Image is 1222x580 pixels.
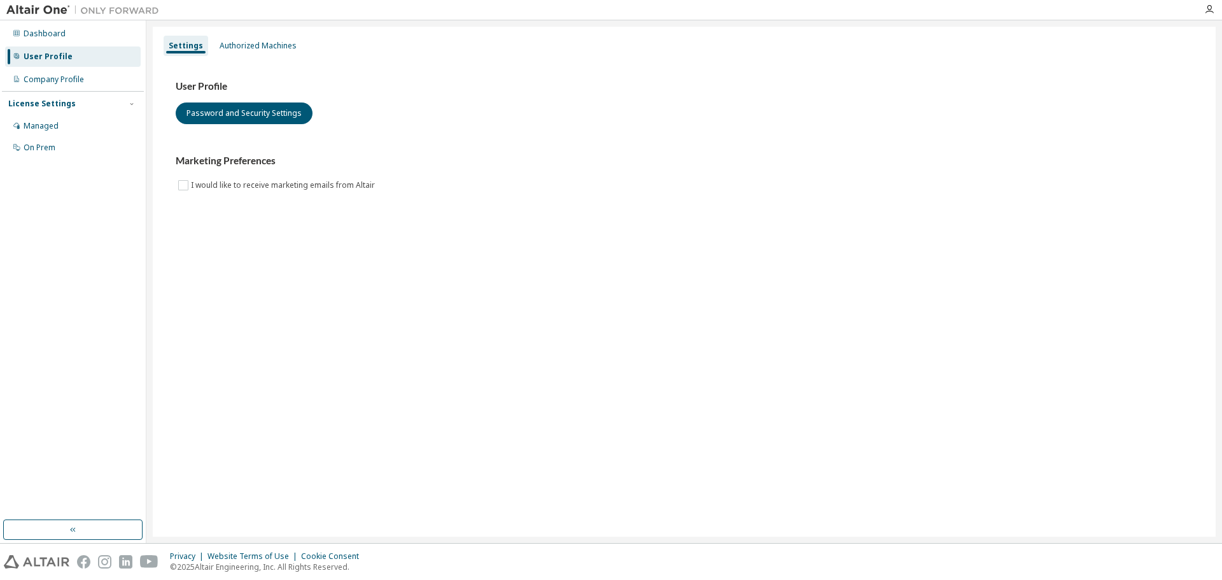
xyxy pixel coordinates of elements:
h3: Marketing Preferences [176,155,1193,167]
img: altair_logo.svg [4,555,69,569]
div: Managed [24,121,59,131]
div: Authorized Machines [220,41,297,51]
img: Altair One [6,4,165,17]
img: instagram.svg [98,555,111,569]
button: Password and Security Settings [176,103,313,124]
div: Settings [169,41,203,51]
h3: User Profile [176,80,1193,93]
label: I would like to receive marketing emails from Altair [191,178,377,193]
div: Dashboard [24,29,66,39]
div: Cookie Consent [301,551,367,562]
div: On Prem [24,143,55,153]
div: Privacy [170,551,207,562]
div: Website Terms of Use [207,551,301,562]
div: License Settings [8,99,76,109]
div: Company Profile [24,74,84,85]
div: User Profile [24,52,73,62]
img: youtube.svg [140,555,158,569]
p: © 2025 Altair Engineering, Inc. All Rights Reserved. [170,562,367,572]
img: linkedin.svg [119,555,132,569]
img: facebook.svg [77,555,90,569]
